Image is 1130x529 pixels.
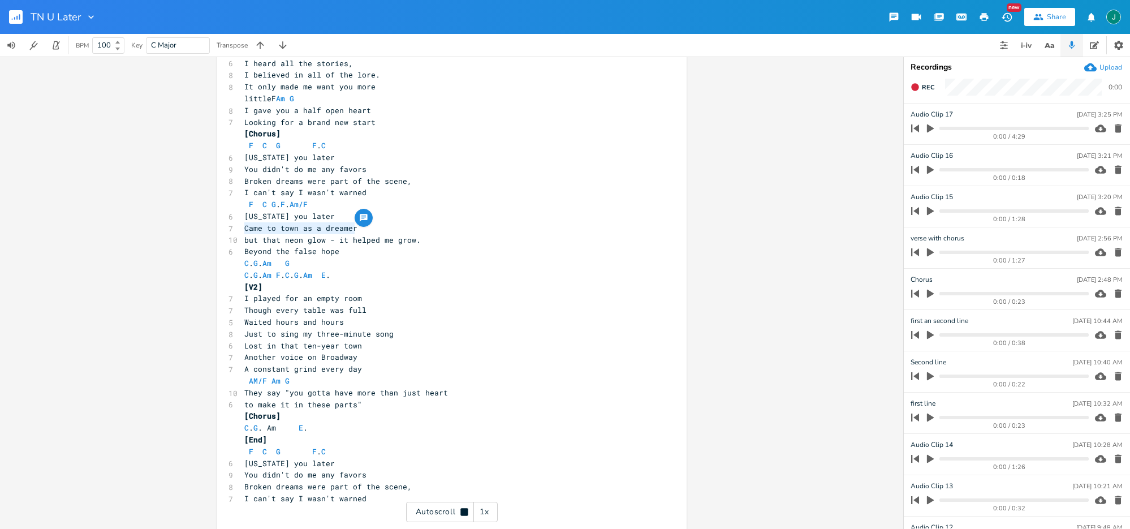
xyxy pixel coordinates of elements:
span: . [244,446,326,457]
span: AM/F [249,376,267,386]
div: BPM [76,42,89,49]
span: Another voice on Broadway [244,352,357,362]
span: Audio Clip 14 [911,440,953,450]
span: F [281,199,285,209]
span: Am [271,376,281,386]
span: C [262,199,267,209]
div: Key [131,42,143,49]
span: C [262,140,267,150]
span: You didn't do me any favors [244,470,366,480]
div: Transpose [217,42,248,49]
span: G [276,446,281,457]
span: I gave you a half open heart [244,105,371,115]
span: Audio Clip 16 [911,150,953,161]
img: Jim Rudolf [1106,10,1121,24]
span: C [244,423,249,433]
span: [Chorus] [244,411,281,421]
span: G [285,258,290,268]
span: Rec [922,83,934,92]
div: 0:00 / 1:26 [930,464,1089,470]
span: [End] [244,435,267,445]
span: Came to town as a dreamer [244,223,357,233]
span: C [321,140,326,150]
div: New [1007,3,1021,12]
span: first line [911,398,935,409]
span: A constant grind every day [244,364,362,374]
span: [US_STATE] you later [244,152,335,162]
div: [DATE] 3:25 PM [1077,111,1122,118]
span: F [276,270,281,280]
span: Am [303,270,312,280]
span: . [244,140,326,150]
span: Broken dreams were part of the scene, [244,481,412,492]
div: 0:00 / 1:28 [930,216,1089,222]
button: Upload [1084,61,1122,74]
span: . . [244,199,308,209]
span: F [249,446,253,457]
div: Recordings [911,63,1123,71]
span: G [271,199,276,209]
div: 0:00 / 0:23 [930,299,1089,305]
span: . . [244,258,290,268]
span: I played for an empty room [244,293,362,303]
span: Am [262,270,271,280]
button: Rec [906,78,939,96]
span: You didn't do me any favors [244,164,366,174]
div: Upload [1099,63,1122,72]
span: F [249,140,253,150]
span: E [321,270,326,280]
span: [US_STATE] you later [244,211,335,221]
span: [Chorus] [244,128,281,139]
span: but that neon glow - it helped me grow. [244,235,421,245]
div: 0:00 / 4:29 [930,134,1089,140]
span: I can't say I wasn't warned [244,493,366,504]
div: [DATE] 10:44 AM [1072,318,1122,324]
span: F [312,140,317,150]
span: first an second line [911,316,968,326]
div: Share [1047,12,1066,22]
span: Second line [911,357,946,368]
div: [DATE] 3:21 PM [1077,153,1122,159]
span: G [285,376,290,386]
span: . . . . . . [244,270,330,280]
button: Share [1024,8,1075,26]
span: G [253,270,258,280]
span: Am [276,93,285,104]
span: littleF [244,93,299,104]
div: [DATE] 10:28 AM [1072,442,1122,448]
span: Audio Clip 13 [911,481,953,492]
span: I can't say I wasn't warned [244,187,366,197]
span: C [321,446,326,457]
div: 0:00 / 0:22 [930,381,1089,388]
span: TN U Later [31,12,81,22]
span: G [294,270,299,280]
span: Though every table was full [244,305,366,315]
div: Autoscroll [406,502,498,522]
span: Audio Clip 17 [911,109,953,120]
div: 0:00 / 0:23 [930,423,1089,429]
span: C Major [151,40,176,50]
div: [DATE] 2:48 PM [1077,277,1122,283]
span: C [262,446,267,457]
span: Lost in that ten-year town [244,341,362,351]
span: Am [262,258,271,268]
span: [V2] [244,282,262,292]
span: G [253,423,258,433]
span: G [253,258,258,268]
span: They say "you gotta have more than just heart [244,388,448,398]
span: C [285,270,290,280]
div: 0:00 / 0:18 [930,175,1089,181]
span: [US_STATE] you later [244,458,335,468]
div: [DATE] 10:32 AM [1072,401,1122,407]
span: E [299,423,303,433]
button: New [995,7,1018,27]
span: Waited hours and hours [244,317,344,327]
div: [DATE] 10:40 AM [1072,359,1122,365]
div: 0:00 / 0:32 [930,505,1089,511]
span: Beyond the false hope [244,246,339,256]
span: G [290,93,294,104]
span: Chorus [911,274,933,285]
div: [DATE] 10:21 AM [1072,483,1122,489]
span: F [312,446,317,457]
span: Audio Clip 15 [911,192,953,203]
